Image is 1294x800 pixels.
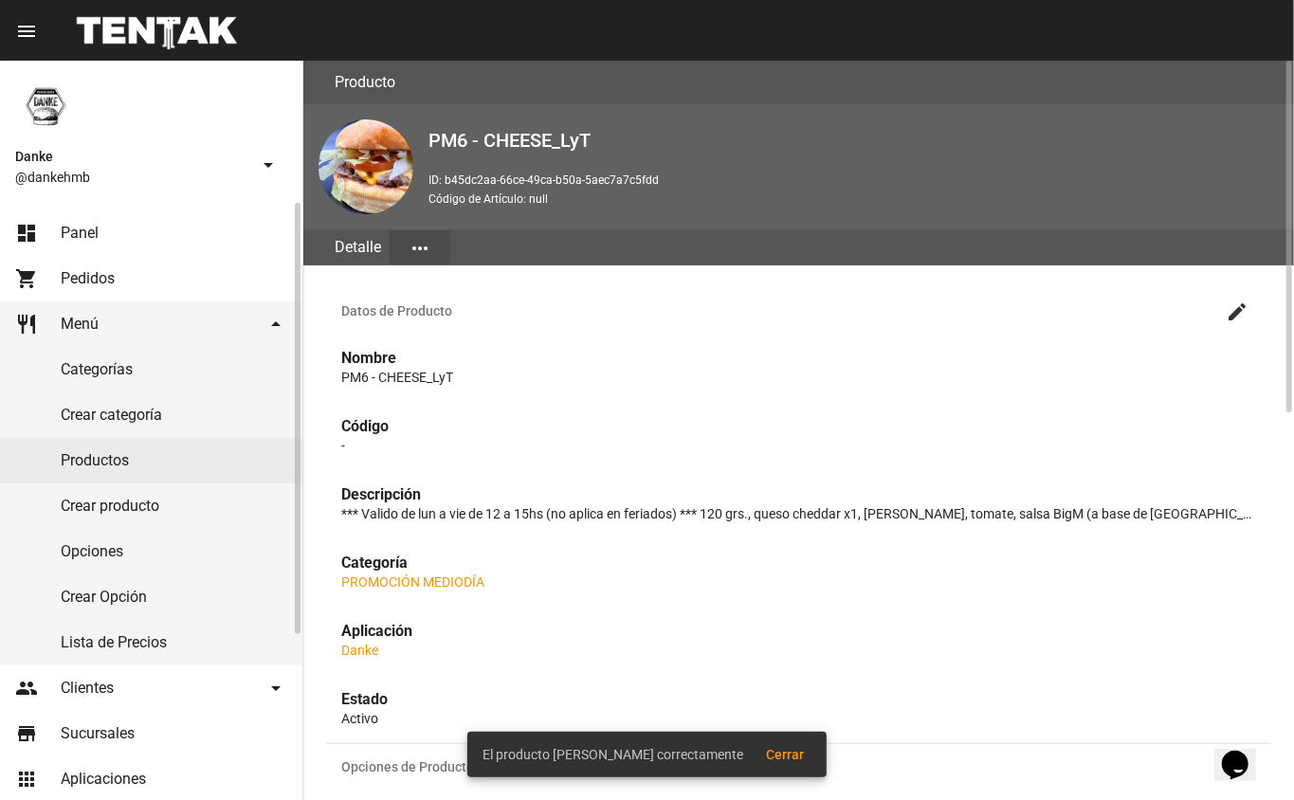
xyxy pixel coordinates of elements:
p: - [341,436,1256,455]
strong: Categoría [341,554,408,572]
h3: Producto [335,69,395,96]
strong: Descripción [341,485,421,503]
button: Editar [1218,292,1256,330]
span: Sucursales [61,724,135,743]
span: Clientes [61,679,114,698]
span: Danke [15,145,249,168]
mat-icon: menu [15,20,38,43]
p: ID: b45dc2aa-66ce-49ca-b50a-5aec7a7c5fdd [428,171,1279,190]
span: Menú [61,315,99,334]
span: Panel [61,224,99,243]
iframe: chat widget [1214,724,1275,781]
div: Detalle [326,229,390,265]
strong: Código [341,417,389,435]
h2: PM6 - CHEESE_LyT [428,125,1279,155]
mat-icon: restaurant [15,313,38,336]
mat-icon: more_horiz [409,237,431,260]
span: Datos de Producto [341,303,1218,318]
span: Cerrar [766,747,804,762]
mat-icon: apps [15,768,38,791]
strong: Nombre [341,349,396,367]
button: Cerrar [751,737,819,772]
button: Elegir sección [390,230,450,264]
mat-icon: people [15,677,38,700]
a: PROMOCIÓN MEDIODÍA [341,574,484,590]
strong: Aplicación [341,622,412,640]
p: Activo [341,709,1256,728]
span: Opciones de Producto [341,759,1218,774]
p: *** Valido de lun a vie de 12 a 15hs (no aplica en feriados) *** 120 grs., queso cheddar x1, [PER... [341,504,1256,523]
mat-icon: create [1226,300,1248,323]
span: El producto [PERSON_NAME] correctamente [483,745,743,764]
mat-icon: arrow_drop_down [257,154,280,176]
span: @dankehmb [15,168,249,187]
span: Aplicaciones [61,770,146,789]
img: 1d4517d0-56da-456b-81f5-6111ccf01445.png [15,76,76,136]
img: f4fd4fc5-1d0f-45c4-b852-86da81b46df0.png [319,119,413,214]
mat-icon: shopping_cart [15,267,38,290]
mat-icon: dashboard [15,222,38,245]
span: Pedidos [61,269,115,288]
mat-icon: arrow_drop_down [264,313,287,336]
p: PM6 - CHEESE_LyT [341,368,1256,387]
mat-icon: store [15,722,38,745]
a: Danke [341,643,378,658]
p: Código de Artículo: null [428,190,1279,209]
strong: Estado [341,690,388,708]
mat-icon: arrow_drop_down [264,677,287,700]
